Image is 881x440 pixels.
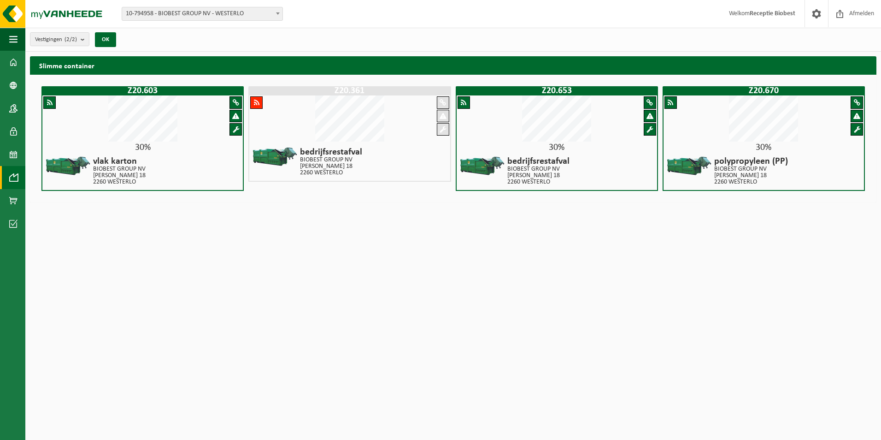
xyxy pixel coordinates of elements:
[93,157,146,166] h4: vlak karton
[507,179,570,185] p: 2260 WESTERLO
[300,163,362,170] p: [PERSON_NAME] 18
[507,172,570,179] p: [PERSON_NAME] 18
[665,86,863,95] h1: Z20.670
[300,148,362,157] h4: bedrijfsrestafval
[93,179,146,185] p: 2260 WESTERLO
[714,179,788,185] p: 2260 WESTERLO
[458,86,656,95] h1: Z20.653
[122,7,282,20] span: 10-794958 - BIOBEST GROUP NV - WESTERLO
[252,145,298,168] img: HK-XZ-20-GN-01
[45,155,91,178] img: HK-XZ-20-GN-01
[35,33,77,47] span: Vestigingen
[93,172,146,179] p: [PERSON_NAME] 18
[714,166,788,172] p: BIOBEST GROUP NV
[122,7,283,21] span: 10-794958 - BIOBEST GROUP NV - WESTERLO
[30,56,104,74] h2: Slimme container
[251,86,448,95] h1: Z20.361
[93,166,146,172] p: BIOBEST GROUP NV
[459,155,505,178] img: HK-XZ-20-GN-01
[507,166,570,172] p: BIOBEST GROUP NV
[30,32,89,46] button: Vestigingen(2/2)
[300,157,362,163] p: BIOBEST GROUP NV
[750,10,795,17] strong: Receptie Biobest
[42,143,243,152] div: 30%
[44,86,241,95] h1: Z20.603
[714,172,788,179] p: [PERSON_NAME] 18
[714,157,788,166] h4: polypropyleen (PP)
[457,143,657,152] div: 30%
[666,155,712,178] img: HK-XZ-20-GN-01
[664,143,864,152] div: 30%
[95,32,116,47] button: OK
[507,157,570,166] h4: bedrijfsrestafval
[65,36,77,42] count: (2/2)
[300,170,362,176] p: 2260 WESTERLO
